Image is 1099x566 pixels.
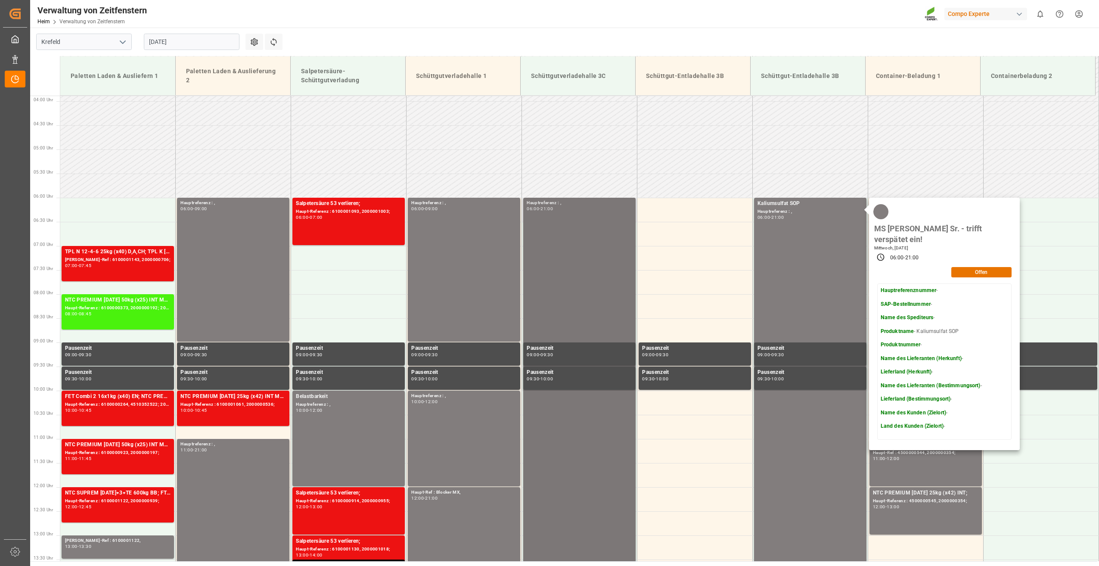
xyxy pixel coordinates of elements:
[771,215,784,219] div: 21:00
[37,19,50,25] a: Heim
[34,314,53,319] span: 08:30 Uhr
[65,401,171,408] div: Haupt-Referenz : 6100000264, 4510352522; 2000000197;
[308,353,310,357] div: -
[308,215,310,219] div: -
[528,68,628,84] div: Schüttgutverladehalle 3C
[180,207,193,211] div: 06:00
[643,68,743,84] div: Schüttgut-Entladehalle 3B
[424,377,425,381] div: -
[65,537,171,544] div: [PERSON_NAME]-Ref : 6100001122,
[539,207,540,211] div: -
[771,377,784,381] div: 10:00
[34,556,53,560] span: 13:30 Uhr
[540,377,553,381] div: 10:00
[308,408,310,412] div: -
[425,377,438,381] div: 10:00
[310,553,322,557] div: 14:00
[79,457,91,460] div: 11:45
[34,532,53,536] span: 13:00 Uhr
[881,355,962,361] strong: Name des Lieferanten (Herkunft)
[881,314,934,320] strong: Name des Spediteurs
[34,507,53,512] span: 12:30 Uhr
[411,496,424,500] div: 12:00
[296,208,401,215] div: Haupt-Referenz : 6100001093, 2000001003;
[770,353,771,357] div: -
[527,207,539,211] div: 06:00
[758,208,863,215] div: Hauptreferenz : ,
[296,368,401,377] div: Pausenzeit
[180,368,286,377] div: Pausenzeit
[310,353,322,357] div: 09:30
[65,344,171,353] div: Pausenzeit
[34,146,53,150] span: 05:00 Uhr
[881,395,982,403] p: -
[296,537,401,546] div: Salpetersäure 53 verlieren;
[65,392,171,401] div: FET Combi 2 16x1kg (x40) EN; NTC PREMIUM [DATE] 50kg (x25) INT MTO;
[34,194,53,199] span: 06:00 Uhr
[65,544,78,548] div: 13:00
[881,301,931,307] strong: SAP-Bestellnummer
[656,377,668,381] div: 10:00
[411,489,517,496] div: Haupt-Ref : Blocker MX,
[310,505,322,509] div: 13:00
[540,353,553,357] div: 09:30
[34,121,53,126] span: 04:30 Uhr
[296,546,401,553] div: Haupt-Referenz : 6100001130, 2000001018;
[758,368,863,377] div: Pausenzeit
[79,408,91,412] div: 10:45
[1031,4,1050,24] button: 0 neue Benachrichtigungen anzeigen
[65,498,171,505] div: Haupt-Referenz : 6100001122, 2000000939;
[424,400,425,404] div: -
[887,505,899,509] div: 13:00
[65,368,171,377] div: Pausenzeit
[79,505,91,509] div: 12:45
[180,441,286,448] div: Hauptreferenz : ,
[296,377,308,381] div: 09:30
[195,353,207,357] div: 09:30
[34,411,53,416] span: 10:30 Uhr
[425,400,438,404] div: 12:00
[308,553,310,557] div: -
[180,408,193,412] div: 10:00
[951,267,1012,277] button: Offen
[296,489,401,498] div: Salpetersäure 53 verlieren;
[771,353,784,357] div: 09:30
[180,377,193,381] div: 09:30
[195,377,207,381] div: 10:00
[873,449,978,457] div: Haupt-Ref : 4500000544, 2000000354;
[296,353,308,357] div: 09:00
[78,408,79,412] div: -
[180,344,286,353] div: Pausenzeit
[881,328,914,334] strong: Produktname
[642,377,655,381] div: 09:30
[758,68,858,84] div: Schüttgut-Entladehalle 3B
[987,68,1088,84] div: Containerbeladung 2
[65,296,171,305] div: NTC PREMIUM [DATE] 50kg (x25) INT MTO;
[881,369,932,375] strong: Lieferland (Herkunft)
[425,496,438,500] div: 21:00
[881,423,982,430] p: -
[988,344,1094,353] div: Pausenzeit
[988,368,1094,377] div: Pausenzeit
[34,218,53,223] span: 06:30 Uhr
[34,363,53,367] span: 09:30 Uhr
[296,344,401,353] div: Pausenzeit
[296,215,308,219] div: 06:00
[411,353,424,357] div: 09:00
[770,377,771,381] div: -
[308,377,310,381] div: -
[881,287,982,295] p: -
[195,408,207,412] div: 10:45
[65,408,78,412] div: 10:00
[642,368,748,377] div: Pausenzeit
[65,377,78,381] div: 09:30
[34,290,53,295] span: 08:00 Uhr
[527,368,632,377] div: Pausenzeit
[881,382,982,390] p: -
[425,207,438,211] div: 09:00
[411,199,517,207] div: Hauptreferenz : ,
[78,264,79,267] div: -
[881,287,937,293] strong: Hauptreferenznummer
[78,312,79,316] div: -
[905,254,919,262] div: 21:00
